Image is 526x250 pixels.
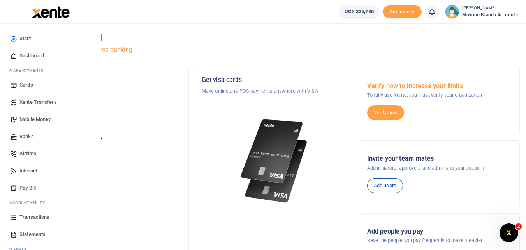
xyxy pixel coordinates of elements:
span: Mobile Money [19,115,51,123]
h5: UGX 325,790 [36,145,182,152]
p: Save the people you pay frequently to make it easier [367,237,513,245]
a: Cards [6,76,95,94]
h5: Verify now to increase your limits [367,82,513,90]
span: Start [19,35,31,43]
h5: Account [36,106,182,114]
p: To fully use Xente, you must verify your organization [367,91,513,99]
span: Transactions [19,213,49,221]
p: Tugende Limited [36,87,182,95]
p: Your current account balance [36,135,182,143]
span: Statements [19,230,46,238]
a: Dashboard [6,47,95,64]
p: Mukono branch account [36,118,182,126]
span: Cards [19,81,33,89]
iframe: Intercom live chat [500,223,518,242]
span: Mukono branch account [462,11,520,18]
span: Xente Transfers [19,98,57,106]
span: 2 [515,223,522,230]
span: countability [15,200,45,206]
a: Add money [383,8,422,14]
a: Xente Transfers [6,94,95,111]
p: Add initiators, approvers and admins to your account [367,164,513,172]
span: Banks [19,133,34,140]
a: Pay Bill [6,179,95,197]
a: Verify now [367,105,404,120]
span: Internet [19,167,37,175]
li: M [6,64,95,76]
p: Make online and POS payments anywhere with VISA [202,87,348,95]
h5: Organization [36,76,182,84]
span: Dashboard [19,52,44,60]
span: Add money [383,5,422,18]
a: profile-user [PERSON_NAME] Mukono branch account [445,5,520,19]
span: UGX 325,790 [345,8,374,16]
a: UGX 325,790 [339,5,380,19]
a: Transactions [6,209,95,226]
span: Pay Bill [19,184,36,192]
img: xente-_physical_cards.png [238,114,311,208]
a: Internet [6,162,95,179]
a: Start [6,30,95,47]
a: Banks [6,128,95,145]
h5: Add people you pay [367,228,513,236]
span: ake Payments [13,67,44,73]
li: Toup your wallet [383,5,422,18]
small: [PERSON_NAME] [462,5,520,12]
a: Airtime [6,145,95,162]
h5: Get visa cards [202,76,348,84]
a: Mobile Money [6,111,95,128]
a: Add users [367,178,403,193]
h5: Invite your team mates [367,155,513,163]
li: Wallet ballance [336,5,383,19]
h5: Welcome to better business banking [30,46,520,54]
li: Ac [6,197,95,209]
a: Statements [6,226,95,243]
a: logo-small logo-large logo-large [31,9,70,14]
img: profile-user [445,5,459,19]
h4: Hello [PERSON_NAME] [30,34,520,42]
span: Airtime [19,150,36,158]
img: logo-large [32,6,70,18]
